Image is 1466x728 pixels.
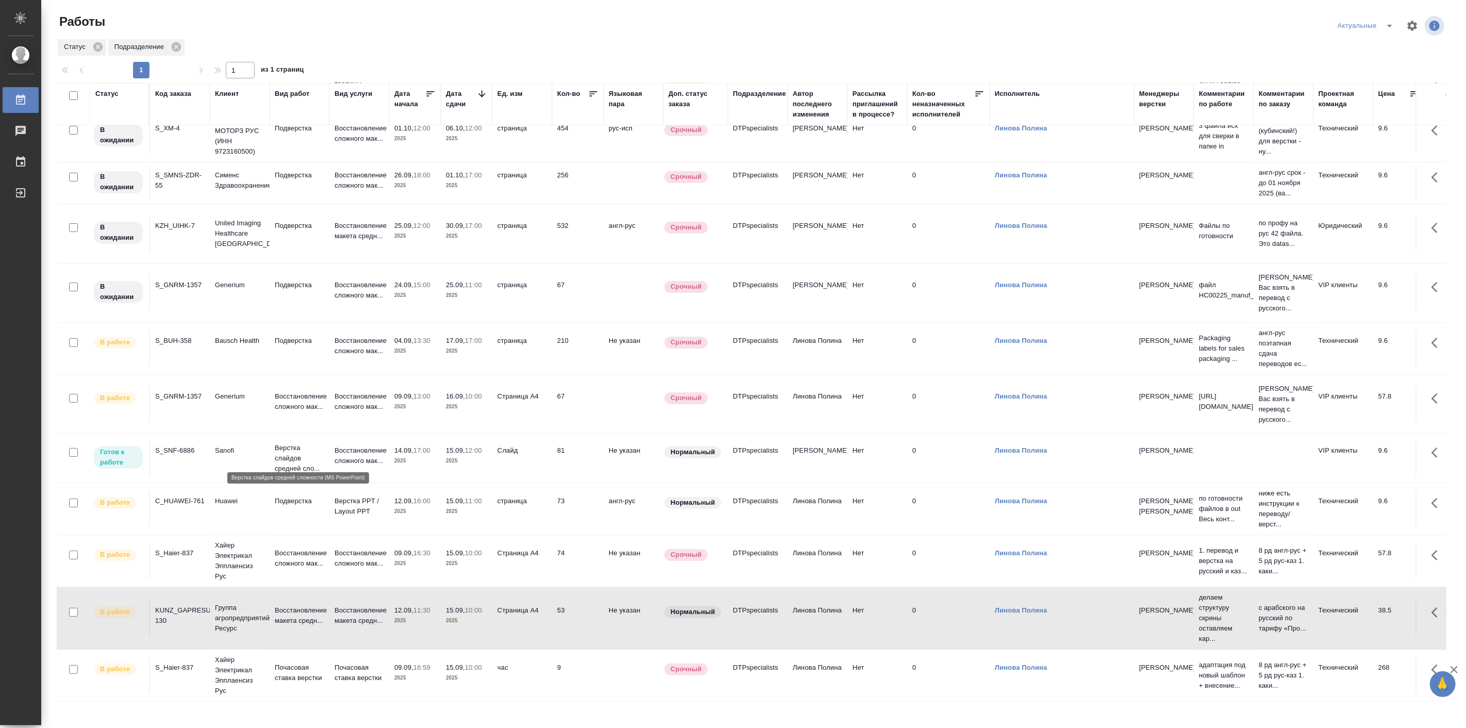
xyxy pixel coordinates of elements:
p: 09.09, [394,392,413,400]
p: Срочный [671,125,702,135]
td: Линова Полина [788,657,847,693]
p: 25.09, [446,281,465,289]
p: Bausch Health [215,336,264,346]
p: Sanofi [215,445,264,456]
td: 67 [552,275,604,311]
p: [PERSON_NAME] Вас взять в перевод с русского... [1259,384,1308,425]
div: Проектная команда [1319,89,1368,109]
p: Хайер Электрикал Эпплаенсиз Рус [215,655,264,696]
p: В работе [100,498,130,508]
td: 0 [907,275,990,311]
td: 0 [907,165,990,201]
td: страница [492,216,552,252]
td: Нет [847,386,907,422]
p: 2025 [394,346,436,356]
td: страница [492,165,552,201]
td: Линова Полина [788,330,847,367]
td: Нет [847,330,907,367]
p: 2025 [446,180,487,191]
p: 2025 [394,558,436,569]
p: [PERSON_NAME] [1139,336,1189,346]
p: по готовности файлов в out Весь конт... [1199,493,1248,524]
td: 53 [552,600,604,636]
div: Исполнитель назначен, приступать к работе пока рано [93,221,144,245]
p: 15.09, [446,606,465,614]
td: 57.8 [1373,386,1425,422]
p: [PERSON_NAME] [1139,605,1189,616]
p: 15.09, [446,549,465,557]
p: 17:00 [465,171,482,179]
p: 09.09, [394,549,413,557]
div: Статус [58,39,106,56]
p: 17:00 [465,222,482,229]
p: 12:00 [413,222,430,229]
p: 16.09, [446,392,465,400]
p: 13:30 [413,337,430,344]
td: 73 [552,491,604,527]
div: S_BUH-358 [155,336,205,346]
p: [PERSON_NAME] Вас взять в перевод с русского... [1259,272,1308,313]
div: Кол-во неназначенных исполнителей [912,89,974,120]
div: S_Haier-837 [155,548,205,558]
p: по профу на рус 42 файла. Это datas... [1259,218,1308,249]
td: Нет [847,216,907,252]
span: Работы [57,13,105,30]
p: Статус [64,42,89,52]
button: Здесь прячутся важные кнопки [1425,165,1450,190]
div: Подразделение [108,39,185,56]
td: 38.5 [1373,600,1425,636]
p: Файлы по готовности [1199,221,1248,241]
td: Технический [1313,491,1373,527]
td: страница [492,330,552,367]
td: Линова Полина [788,491,847,527]
div: Комментарии по работе [1199,89,1248,109]
p: Восстановление сложного мак... [335,170,384,191]
td: час [492,657,552,693]
td: [PERSON_NAME] [788,440,847,476]
div: S_XM-4 [155,123,205,134]
p: 10:00 [465,392,482,400]
div: Статус [95,89,119,99]
td: DTPspecialists [728,216,788,252]
p: 15:00 [413,281,430,289]
td: [PERSON_NAME] [788,275,847,311]
td: 67 [552,386,604,422]
td: 210 [552,330,604,367]
p: Готов к работе [100,447,137,468]
a: Линова Полина [995,664,1047,671]
p: 30.09, [446,222,465,229]
td: [PERSON_NAME] [788,118,847,154]
td: [PERSON_NAME] [788,165,847,201]
div: Цена [1378,89,1395,99]
td: Не указан [604,330,663,367]
div: Исполнитель выполняет работу [93,391,144,405]
p: делаем структуру скрины оставляем кар... [1199,592,1248,644]
td: страница [492,118,552,154]
button: Здесь прячутся важные кнопки [1425,386,1450,411]
a: Линова Полина [995,549,1047,557]
div: Исполнитель назначен, приступать к работе пока рано [93,280,144,304]
p: В работе [100,393,130,403]
td: 0 [907,543,990,579]
td: Технический [1313,165,1373,201]
td: 9.6 [1373,216,1425,252]
p: 2025 [394,134,436,144]
p: 2025 [394,180,436,191]
div: Вид работ [275,89,310,99]
p: 2025 [394,456,436,466]
p: 2025 [394,290,436,301]
div: Автор последнего изменения [793,89,842,120]
td: Страница А4 [492,386,552,422]
p: англ-рус срок - до 01 ноября 2025 (ва... [1259,168,1308,198]
p: ООО ХИТ МОТОРЗ РУС (ИНН 9723160500) [215,115,264,157]
p: Восстановление макета средн... [335,605,384,626]
p: [PERSON_NAME] [1139,391,1189,402]
p: 2025 [446,290,487,301]
p: Верстка PPT / Layout PPT [335,496,384,517]
p: 2025 [446,456,487,466]
p: В работе [100,550,130,560]
p: В ожидании [100,282,137,302]
p: Срочный [671,172,702,182]
p: [PERSON_NAME] [1139,280,1189,290]
p: 2025 [394,231,436,241]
